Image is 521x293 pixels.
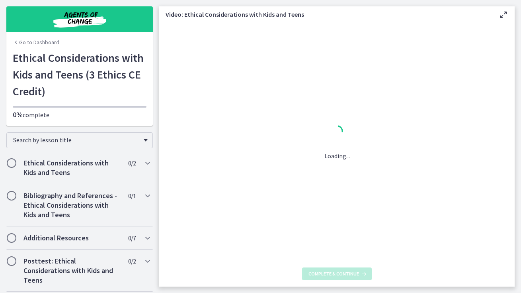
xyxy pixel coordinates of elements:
[128,233,136,243] span: 0 / 7
[13,110,146,120] p: complete
[32,10,127,29] img: Agents of Change
[13,110,23,119] span: 0%
[23,158,121,177] h2: Ethical Considerations with Kids and Teens
[128,191,136,201] span: 0 / 1
[13,49,146,100] h1: Ethical Considerations with Kids and Teens (3 Ethics CE Credit)
[23,191,121,220] h2: Bibliography and References - Ethical Considerations with Kids and Teens
[128,158,136,168] span: 0 / 2
[13,136,140,144] span: Search by lesson title
[302,267,372,280] button: Complete & continue
[23,256,121,285] h2: Posttest: Ethical Considerations with Kids and Teens
[23,233,121,243] h2: Additional Resources
[128,256,136,266] span: 0 / 2
[6,132,153,148] div: Search by lesson title
[166,10,486,19] h3: Video: Ethical Considerations with Kids and Teens
[13,38,59,46] a: Go to Dashboard
[308,271,359,277] span: Complete & continue
[324,123,350,142] div: 1
[324,151,350,161] p: Loading...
